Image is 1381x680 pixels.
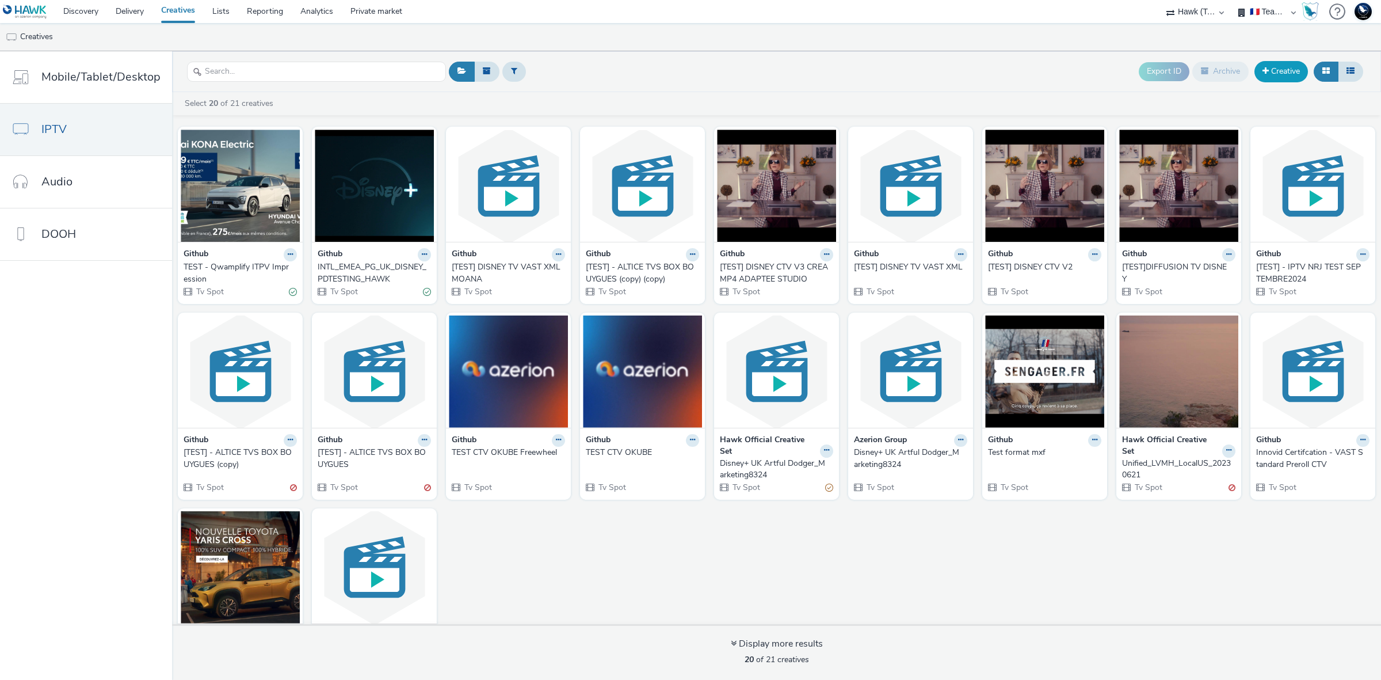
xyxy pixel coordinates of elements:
div: TEST CTV OKUBE Freewheel [452,447,560,458]
div: Partially valid [825,482,833,494]
a: Test format mxf [988,447,1101,458]
img: INTL_EMEA_PG_UK_DISNEY_PDTESTING_HAWK visual [315,130,434,242]
a: [TEST] DISNEY TV VAST XML [854,261,967,273]
img: undefined Logo [3,5,47,19]
div: Test format mxf [988,447,1097,458]
img: Disney+ UK Artful Dodger_Marketing8324 visual [717,316,836,428]
span: Tv Spot [195,482,224,493]
a: [TEST] - ALTICE TVS BOX BOUYGUES (copy) [184,447,297,470]
img: [TEST] - ALTICE TVS BOX BOUYGUES (copy) visual [181,316,300,428]
img: Disney+ UK Artful Dodger_Marketing8324 visual [851,316,970,428]
input: Search... [187,62,446,82]
a: Disney+ UK Artful Dodger_Marketing8324 [854,447,967,470]
a: TEST CTV OKUBE Freewheel [452,447,565,458]
img: tv [6,32,17,43]
div: [TEST] - ALTICE TVS BOX BOUYGUES [318,447,426,470]
div: Valid [289,286,297,298]
div: Display more results [731,637,823,651]
div: Innovid Certifcation - VAST Standard Preroll CTV [1256,447,1365,470]
span: Tv Spot [865,482,894,493]
span: DOOH [41,226,76,242]
span: IPTV [41,121,67,138]
a: [TEST]DIFFUSION TV DISNEY [1122,261,1235,285]
a: [TEST] DISNEY CTV V3 CREA MP4 ADAPTEE STUDIO [720,261,833,285]
span: Tv Spot [463,482,492,493]
img: [TEST] - IPTV NRJ TEST SEPTEMBRE2024 visual [1253,130,1372,242]
div: [TEST] DISNEY CTV V3 CREA MP4 ADAPTEE STUDIO [720,261,829,285]
strong: Github [586,248,611,261]
div: Disney+ UK Artful Dodger_Marketing8324 [720,458,829,481]
span: Tv Spot [329,482,358,493]
a: Creative [1254,61,1308,82]
span: of 21 creatives [745,654,809,665]
div: [TEST]DIFFUSION TV DISNEY [1122,261,1231,285]
a: Select of 21 creatives [184,98,278,109]
span: Audio [41,173,73,190]
a: [TEST] DISNEY CTV V2 [988,261,1101,273]
div: [TEST] - ALTICE TVS BOX BOUYGUES (copy) (copy) [586,261,695,285]
div: Valid [423,286,431,298]
strong: Hawk Official Creative Set [720,434,817,458]
div: [TEST] DISNEY TV VAST XML MOANA [452,261,560,285]
span: Tv Spot [463,286,492,297]
span: Tv Spot [329,286,358,297]
img: [TEST] DISNEY TV VAST XML visual [851,130,970,242]
strong: Github [1122,248,1147,261]
span: Tv Spot [1268,286,1296,297]
a: [TEST] DISNEY TV VAST XML MOANA [452,261,565,285]
button: Grid [1314,62,1338,81]
div: Invalid [290,482,297,494]
span: Tv Spot [999,482,1028,493]
div: [TEST] DISNEY CTV V2 [988,261,1097,273]
span: Tv Spot [1134,482,1162,493]
a: Disney+ UK Artful Dodger_Marketing8324 [720,458,833,481]
img: [TEST] DISNEY TV VAST XML MOANA visual [449,130,568,242]
div: INTL_EMEA_PG_UK_DISNEY_PDTESTING_HAWK [318,261,426,285]
span: Mobile/Tablet/Desktop [41,69,161,85]
a: Unified_LVMH_LocalUS_20230621 [1122,458,1235,481]
div: TEST CTV OKUBE [586,447,695,458]
strong: Github [184,434,208,447]
strong: Github [184,248,208,261]
strong: Github [854,248,879,261]
img: [TEST] DISNEY CTV V2 visual [985,130,1104,242]
strong: Github [988,248,1013,261]
img: [TEST]DIFFUSION TV DISNEY visual [1119,130,1238,242]
strong: 20 [209,98,218,109]
img: Test format mxf visual [985,316,1104,428]
strong: Github [318,434,342,447]
strong: Github [1256,248,1281,261]
button: Export ID [1139,62,1189,81]
a: Hawk Academy [1302,2,1323,21]
span: Tv Spot [597,286,626,297]
img: [TEST] DISNEY CTV V3 CREA MP4 ADAPTEE STUDIO visual [717,130,836,242]
strong: Github [988,434,1013,447]
div: Invalid [1229,482,1235,494]
div: Disney+ UK Artful Dodger_Marketing8324 [854,447,963,470]
img: TEST CTV OKUBE visual [583,316,702,428]
a: TEST - Qwamplify ITPV Impression [184,261,297,285]
div: [TEST] - ALTICE TVS BOX BOUYGUES (copy) [184,447,292,470]
a: INTL_EMEA_PG_UK_DISNEY_PDTESTING_HAWK [318,261,431,285]
span: Tv Spot [1134,286,1162,297]
strong: Hawk Official Creative Set [1122,434,1219,458]
img: Unified_LVMH_LocalUS_20230621 visual [1119,316,1238,428]
div: Invalid [424,482,431,494]
a: [TEST] - IPTV NRJ TEST SEPTEMBRE2024 [1256,261,1369,285]
strong: Github [586,434,611,447]
button: Archive [1192,62,1249,81]
div: Unified_LVMH_LocalUS_20230621 [1122,458,1231,481]
strong: Github [318,248,342,261]
a: TEST CTV OKUBE [586,447,699,458]
strong: Github [452,434,476,447]
strong: Github [720,248,745,261]
div: [TEST] - IPTV NRJ TEST SEPTEMBRE2024 [1256,261,1365,285]
img: [TEST] - ALTICE TVS BOX BOUYGUES (copy) (copy) visual [583,130,702,242]
span: Tv Spot [597,482,626,493]
img: TEST CTV OKUBE Freewheel visual [449,316,568,428]
strong: 20 [745,654,754,665]
img: [TEST] - ALTICE TVS BOX BOUYGUES visual [315,316,434,428]
a: Innovid Certifcation - VAST Standard Preroll CTV [1256,447,1369,470]
span: Tv Spot [999,286,1028,297]
span: Tv Spot [865,286,894,297]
